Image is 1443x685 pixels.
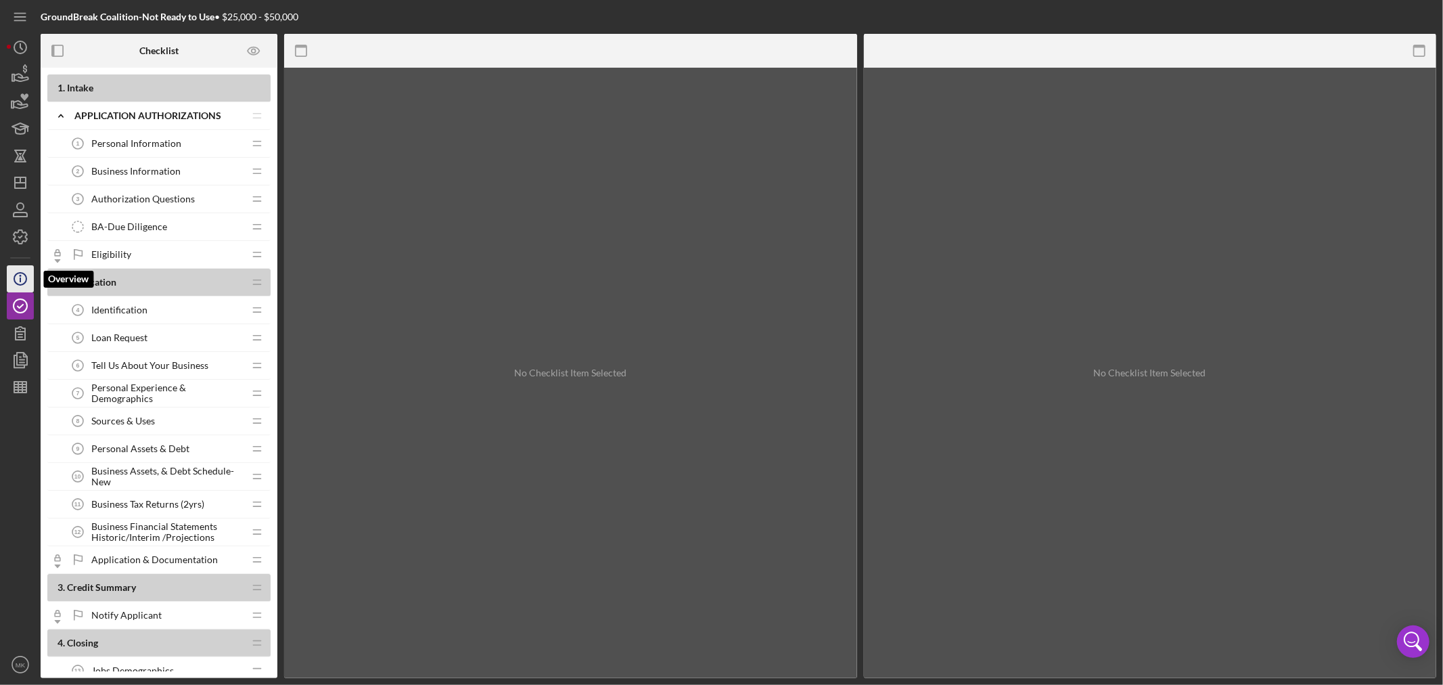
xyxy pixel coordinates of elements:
[7,651,34,678] button: MK
[76,307,80,313] tspan: 4
[74,667,81,674] tspan: 13
[91,554,218,565] span: Application & Documentation
[76,334,80,341] tspan: 5
[58,276,65,288] span: 2 .
[91,138,181,149] span: Personal Information
[91,382,244,404] span: Personal Experience & Demographics
[41,11,214,22] b: GroundBreak Coalition-Not Ready to Use
[91,610,162,621] span: Notify Applicant
[91,443,189,454] span: Personal Assets & Debt
[74,473,81,480] tspan: 10
[76,418,80,424] tspan: 8
[67,637,98,648] span: Closing
[1397,625,1429,658] div: Open Intercom Messenger
[74,529,81,535] tspan: 12
[76,168,80,175] tspan: 2
[76,362,80,369] tspan: 6
[67,581,136,593] span: Credit Summary
[91,249,131,260] span: Eligibility
[91,466,244,487] span: Business Assets, & Debt Schedule-New
[41,12,298,22] div: • $25,000 - $50,000
[76,196,80,202] tspan: 3
[139,45,179,56] b: Checklist
[91,221,167,232] span: BA-Due Diligence
[1094,368,1206,378] div: No Checklist Item Selected
[91,665,174,676] span: Jobs Demographics
[91,499,204,510] span: Business Tax Returns (2yrs)
[58,637,65,648] span: 4 .
[239,36,269,66] button: Preview as
[91,194,195,204] span: Authorization Questions
[91,521,244,543] span: Business Financial Statements Historic/Interim /Projections
[76,140,80,147] tspan: 1
[91,360,208,371] span: Tell Us About Your Business
[91,166,181,177] span: Business Information
[74,501,81,508] tspan: 11
[91,305,147,315] span: Identification
[514,368,626,378] div: No Checklist Item Selected
[16,661,26,669] text: MK
[76,390,80,397] tspan: 7
[91,416,155,426] span: Sources & Uses
[58,581,65,593] span: 3 .
[74,110,244,121] div: Application Authorizations
[67,82,93,93] span: Intake
[58,82,65,93] span: 1 .
[76,445,80,452] tspan: 9
[91,332,147,343] span: Loan Request
[67,276,116,288] span: Application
